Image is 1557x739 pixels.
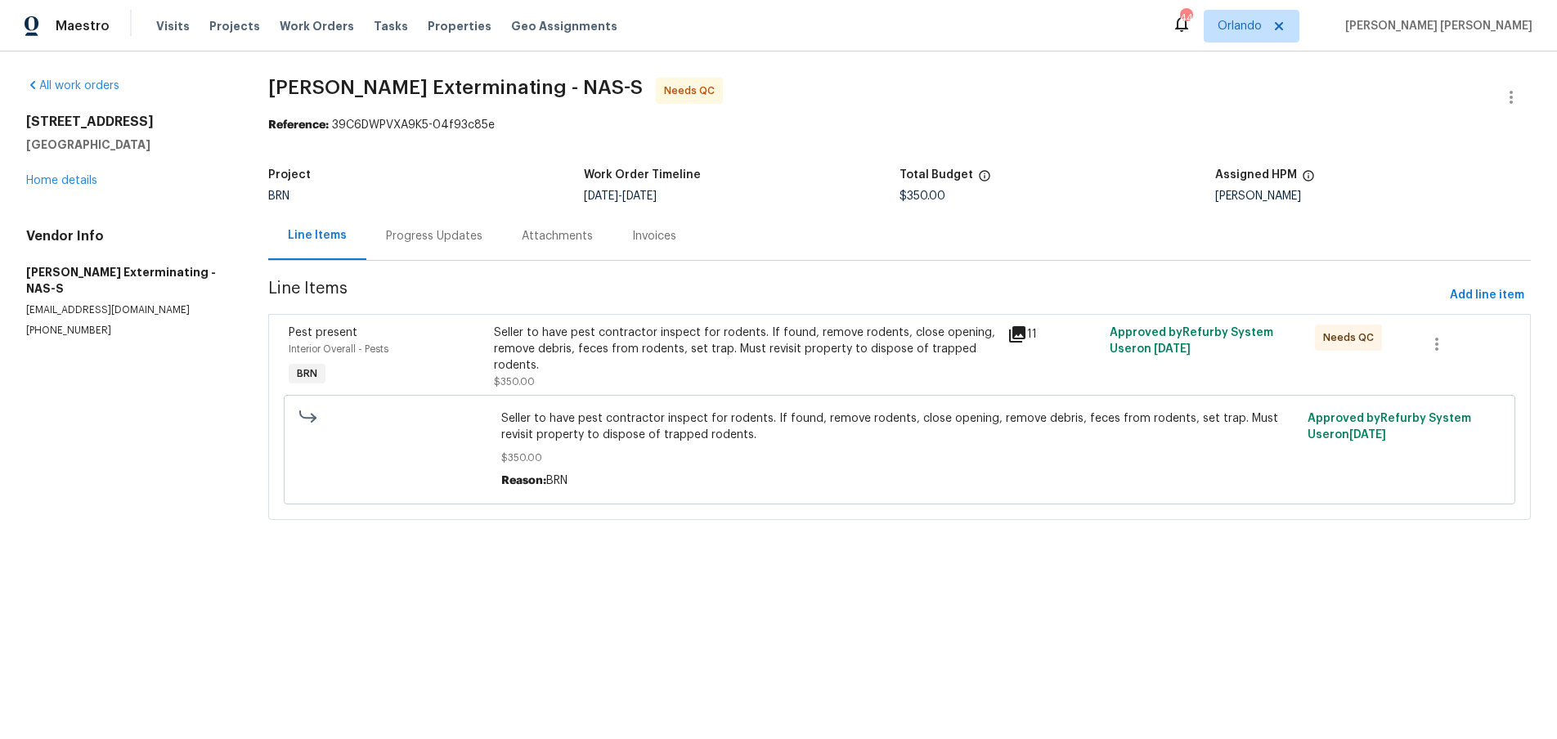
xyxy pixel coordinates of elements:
p: [PHONE_NUMBER] [26,324,229,338]
span: Projects [209,18,260,34]
a: All work orders [26,80,119,92]
h5: Project [268,169,311,181]
span: [DATE] [584,190,618,202]
span: Work Orders [280,18,354,34]
span: Pest present [289,327,357,338]
span: [DATE] [1154,343,1191,355]
p: [EMAIL_ADDRESS][DOMAIN_NAME] [26,303,229,317]
span: [DATE] [1349,429,1386,441]
h4: Vendor Info [26,228,229,244]
h5: Assigned HPM [1215,169,1297,181]
span: Geo Assignments [511,18,617,34]
span: Visits [156,18,190,34]
span: BRN [290,365,324,382]
span: Interior Overall - Pests [289,344,388,354]
span: Approved by Refurby System User on [1110,327,1273,355]
a: Home details [26,175,97,186]
button: Add line item [1443,280,1531,311]
div: [PERSON_NAME] [1215,190,1531,202]
div: Invoices [632,228,676,244]
span: Tasks [374,20,408,32]
span: Needs QC [664,83,721,99]
span: $350.00 [501,450,1299,466]
div: Seller to have pest contractor inspect for rodents. If found, remove rodents, close opening, remo... [494,325,997,374]
div: 11 [1007,325,1100,344]
span: Add line item [1450,285,1524,306]
span: - [584,190,657,202]
span: $350.00 [494,377,535,387]
span: Orlando [1218,18,1262,34]
span: BRN [268,190,289,202]
div: 44 [1180,10,1191,26]
span: Line Items [268,280,1443,311]
div: 39C6DWPVXA9K5-04f93c85e [268,117,1531,133]
h5: [GEOGRAPHIC_DATA] [26,137,229,153]
span: The hpm assigned to this work order. [1302,169,1315,190]
span: Needs QC [1323,329,1380,346]
span: Seller to have pest contractor inspect for rodents. If found, remove rodents, close opening, remo... [501,410,1299,443]
span: BRN [546,475,568,486]
h2: [STREET_ADDRESS] [26,114,229,130]
span: [DATE] [622,190,657,202]
h5: Total Budget [900,169,973,181]
span: Properties [428,18,491,34]
span: Reason: [501,475,546,486]
span: The total cost of line items that have been proposed by Opendoor. This sum includes line items th... [978,169,991,190]
div: Attachments [522,228,593,244]
span: $350.00 [900,190,945,202]
div: Line Items [288,227,347,244]
h5: [PERSON_NAME] Exterminating - NAS-S [26,264,229,297]
h5: Work Order Timeline [584,169,701,181]
span: [PERSON_NAME] Exterminating - NAS-S [268,78,643,97]
span: [PERSON_NAME] [PERSON_NAME] [1339,18,1532,34]
b: Reference: [268,119,329,131]
div: Progress Updates [386,228,482,244]
span: Approved by Refurby System User on [1308,413,1471,441]
span: Maestro [56,18,110,34]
